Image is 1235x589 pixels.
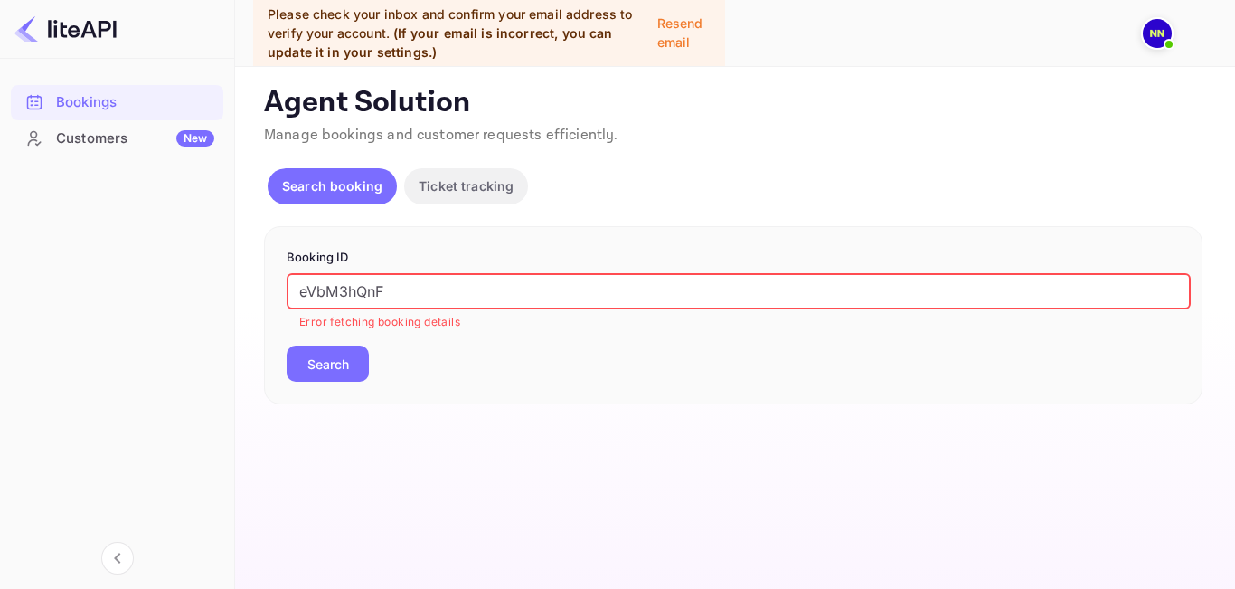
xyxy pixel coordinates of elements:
div: Customers [56,128,214,149]
span: Please check your inbox and confirm your email address to verify your account. [268,6,633,41]
a: Bookings [11,85,223,119]
div: CustomersNew [11,121,223,157]
div: Bookings [56,92,214,113]
p: Resend email [657,14,703,52]
p: Booking ID [287,249,1180,267]
p: Ticket tracking [419,176,514,195]
img: LiteAPI logo [14,14,117,43]
p: Error fetching booking details [299,313,1178,331]
button: Collapse navigation [101,542,134,575]
span: (If your email is incorrect, you can update it in your settings.) [268,25,613,60]
button: Search [287,346,369,382]
img: N/A N/A [1143,19,1172,48]
p: Search booking [282,176,382,195]
input: Enter Booking ID (e.g., 63782194) [287,273,1191,309]
div: Bookings [11,85,223,120]
div: New [176,130,214,147]
p: Agent Solution [264,85,1202,121]
a: CustomersNew [11,121,223,155]
span: Manage bookings and customer requests efficiently. [264,126,618,145]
